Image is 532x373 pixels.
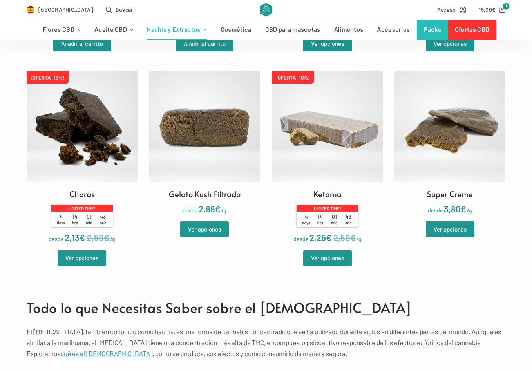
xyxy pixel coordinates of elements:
p: El [MEDICAL_DATA], también conocido como hachis, es una forma de cannabis concentrado que se ha u... [27,326,505,359]
a: Flores CBD [36,20,87,40]
span: /g [110,235,115,242]
span: desde [428,207,443,214]
a: Carro de compra [479,5,505,14]
span: /g [221,207,226,214]
span: min [86,220,92,225]
span: min [331,220,338,225]
button: Abrir formulario de búsqueda [106,5,133,14]
a: Gelato Kush Filtrado desde2,88€/g [149,71,260,216]
span: desde [293,235,309,242]
p: Limited time! [297,205,358,212]
a: Hachís y Extractos [140,20,214,40]
span: sec [100,220,106,225]
h2: Ketama [313,188,342,200]
a: Aceite CBD [88,20,140,40]
span: Buscar [116,5,133,14]
span: sec [345,220,351,225]
span: hrs [317,220,323,225]
span: 4 [54,214,68,225]
bdi: 2,13 [65,232,85,243]
span: desde [183,207,198,214]
span: 14 [313,214,328,225]
a: Cosmética [214,20,258,40]
a: Elige las opciones para “Banana Zkittlez Ice” [303,36,352,51]
bdi: 2,25 [309,232,331,243]
a: Añade “5g Hash Discovery Pack” a tu carrito [53,36,111,51]
img: ES Flag [27,6,34,14]
span: desde [49,235,64,242]
span: 01 [328,214,342,225]
span: 43 [341,214,355,225]
a: qué es el [DEMOGRAPHIC_DATA] [60,349,152,357]
span: ¡OFERTA -10%! [272,71,314,84]
bdi: 2,50 [333,232,356,243]
a: Elige las opciones para “Blondie 00” [426,36,474,51]
a: ¡OFERTA -10%! Ketama Limited time! 4days 14hrs 01min 43sec desde 2,25€/g [272,71,383,245]
span: € [350,232,356,243]
span: days [302,220,310,225]
h2: Charas [69,188,95,200]
span: € [492,6,496,13]
span: € [215,204,221,214]
span: ¡OFERTA -15%! [27,71,69,84]
a: Elige las opciones para “Super Creme” [426,221,474,237]
span: [GEOGRAPHIC_DATA] [38,5,93,14]
a: Añade “15g Hash Enthusiast Pack” a tu carrito [176,36,233,51]
h2: Todo lo que Necesitas Saber sobre el [DEMOGRAPHIC_DATA] [27,297,505,318]
span: 4 [299,214,313,225]
img: CBD Alchemy [260,3,272,17]
a: CBD para mascotas [258,20,327,40]
span: 14 [68,214,82,225]
a: Select Country [27,5,93,14]
span: 43 [96,214,110,225]
a: Elige las opciones para “Gelato Kush Filtrado” [180,221,229,237]
bdi: 2,88 [199,204,221,214]
h2: Gelato Kush Filtrado [169,188,241,200]
span: 01 [82,214,96,225]
span: /g [467,207,472,214]
a: ¡OFERTA -15%! Charas Limited time! 4days 14hrs 01min 43sec desde 2,13€/g [27,71,138,245]
a: Elige las opciones para “Charas” [58,250,106,266]
bdi: 3,80 [444,204,466,214]
a: Acceso [437,5,467,14]
bdi: 15,00 [479,6,496,13]
a: Elige las opciones para “Ketama” [303,250,352,266]
p: Limited time! [51,205,112,212]
a: Ofertas CBD [448,20,496,40]
a: Super Creme desde3,80€/g [394,71,505,216]
a: Packs [417,20,448,40]
span: Acceso [437,5,456,14]
span: € [326,232,331,243]
a: Alimentos [327,20,370,40]
span: days [57,220,65,225]
span: 1 [503,2,510,10]
bdi: 2,50 [87,232,109,243]
nav: Menú de cabecera [36,20,496,40]
span: /g [356,235,362,242]
span: hrs [72,220,78,225]
span: € [104,232,109,243]
span: € [80,232,85,243]
span: € [461,204,466,214]
h2: Super Creme [427,188,473,200]
a: Accesorios [370,20,417,40]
